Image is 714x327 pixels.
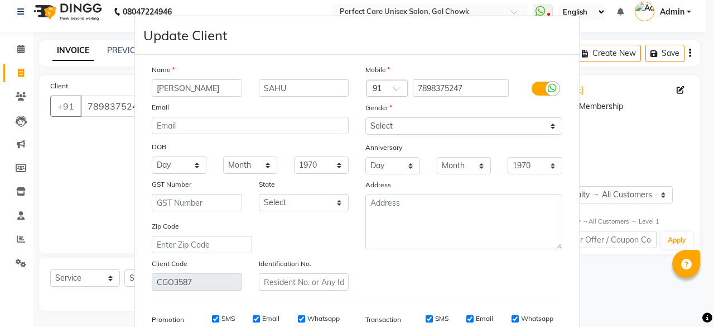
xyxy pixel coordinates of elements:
[152,79,242,97] input: First Name
[143,25,227,45] h4: Update Client
[259,273,349,291] input: Resident No. or Any Id
[152,315,184,325] label: Promotion
[259,259,311,269] label: Identification No.
[365,180,391,190] label: Address
[365,143,402,153] label: Anniversary
[152,236,252,253] input: Enter Zip Code
[365,65,390,75] label: Mobile
[259,79,349,97] input: Last Name
[262,314,279,324] label: Email
[221,314,235,324] label: SMS
[152,102,169,112] label: Email
[152,65,175,75] label: Name
[365,315,401,325] label: Transaction
[152,273,242,291] input: Client Code
[365,103,392,113] label: Gender
[152,142,166,152] label: DOB
[152,221,179,231] label: Zip Code
[152,194,242,211] input: GST Number
[152,259,187,269] label: Client Code
[152,179,191,189] label: GST Number
[307,314,340,324] label: Whatsapp
[521,314,553,324] label: Whatsapp
[413,79,509,97] input: Mobile
[259,179,275,189] label: State
[476,314,493,324] label: Email
[435,314,448,324] label: SMS
[152,117,349,134] input: Email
